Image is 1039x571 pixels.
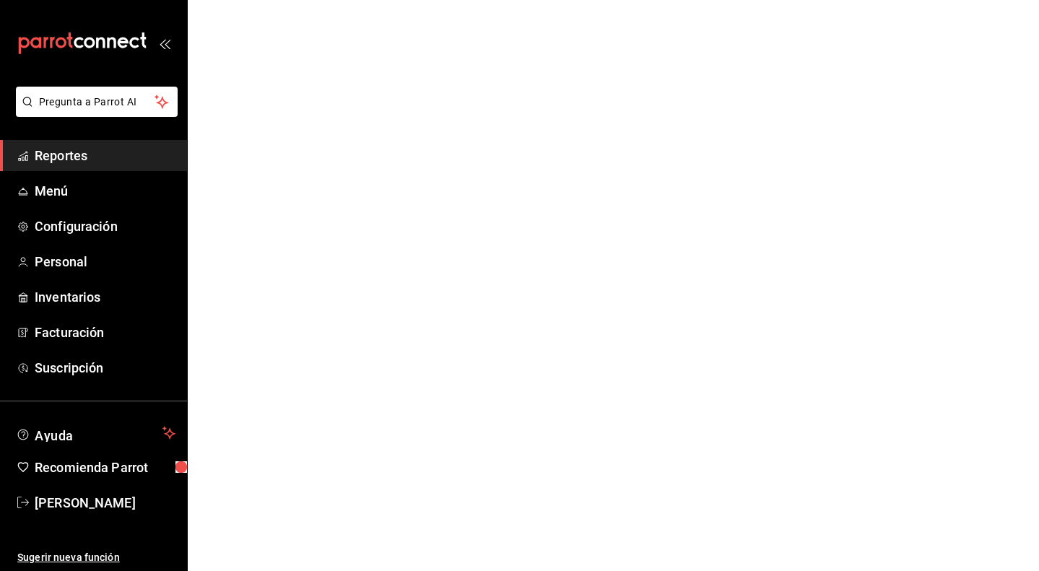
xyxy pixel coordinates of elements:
[159,38,170,49] button: open_drawer_menu
[35,287,175,307] span: Inventarios
[35,493,175,513] span: [PERSON_NAME]
[17,550,175,565] span: Sugerir nueva función
[10,105,178,120] a: Pregunta a Parrot AI
[16,87,178,117] button: Pregunta a Parrot AI
[35,217,175,236] span: Configuración
[35,252,175,271] span: Personal
[39,95,155,110] span: Pregunta a Parrot AI
[35,181,175,201] span: Menú
[35,458,175,477] span: Recomienda Parrot
[35,146,175,165] span: Reportes
[35,323,175,342] span: Facturación
[35,424,157,442] span: Ayuda
[35,358,175,378] span: Suscripción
